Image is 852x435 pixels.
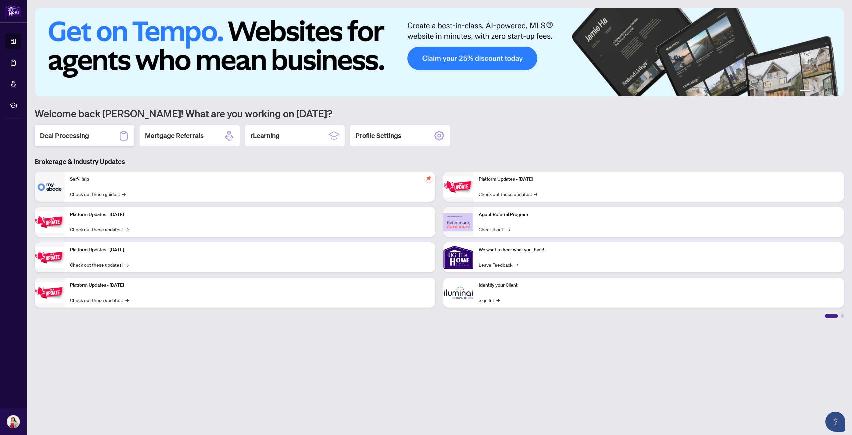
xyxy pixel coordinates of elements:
p: Platform Updates - [DATE] [70,246,430,254]
a: Check out these updates!→ [70,261,129,268]
span: → [515,261,518,268]
img: Platform Updates - June 23, 2025 [443,176,473,197]
img: Self-Help [35,172,65,202]
img: Platform Updates - July 8, 2025 [35,282,65,303]
img: Identify your Client [443,278,473,308]
h2: rLearning [250,131,280,140]
span: → [534,190,537,198]
img: We want to hear what you think! [443,242,473,272]
img: Platform Updates - July 21, 2025 [35,247,65,268]
p: Agent Referral Program [479,211,839,218]
h2: Deal Processing [40,131,89,140]
button: 6 [835,90,837,92]
a: Check it out!→ [479,226,510,233]
p: Platform Updates - [DATE] [70,282,430,289]
img: Profile Icon [7,415,20,428]
span: → [125,261,129,268]
span: → [122,190,126,198]
img: Agent Referral Program [443,213,473,231]
button: 2 [813,90,816,92]
img: Slide 0 [35,8,844,96]
img: Platform Updates - September 16, 2025 [35,212,65,233]
h3: Brokerage & Industry Updates [35,157,844,166]
button: 5 [829,90,832,92]
h2: Mortgage Referrals [145,131,204,140]
h1: Welcome back [PERSON_NAME]! What are you working on [DATE]? [35,107,844,120]
button: 4 [824,90,827,92]
span: → [125,226,129,233]
a: Check out these guides!→ [70,190,126,198]
button: Open asap [825,412,845,432]
span: → [125,296,129,304]
span: → [507,226,510,233]
h2: Profile Settings [355,131,401,140]
p: Platform Updates - [DATE] [70,211,430,218]
a: Check out these updates!→ [70,226,129,233]
p: We want to hear what you think! [479,246,839,254]
img: logo [5,5,21,17]
p: Identify your Client [479,282,839,289]
span: pushpin [425,174,433,182]
a: Check out these updates!→ [70,296,129,304]
p: Platform Updates - [DATE] [479,176,839,183]
span: → [496,296,500,304]
a: Sign In!→ [479,296,500,304]
p: Self-Help [70,176,430,183]
button: 1 [800,90,811,92]
a: Leave Feedback→ [479,261,518,268]
a: Check out these updates!→ [479,190,537,198]
button: 3 [819,90,821,92]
